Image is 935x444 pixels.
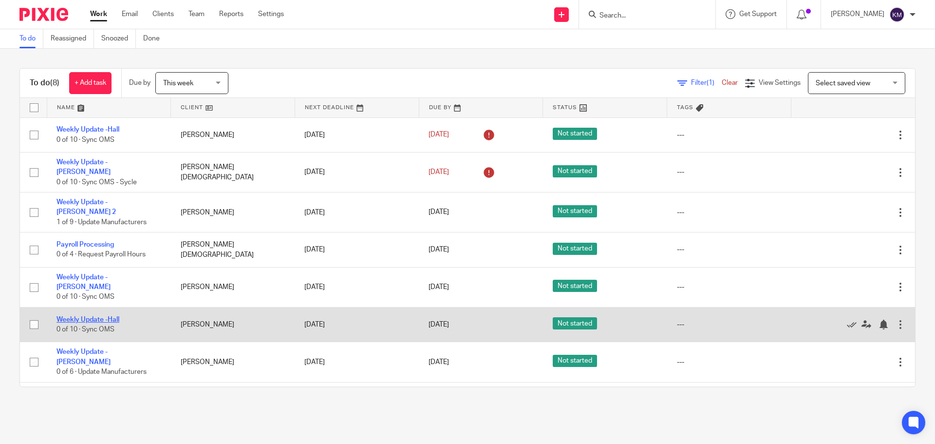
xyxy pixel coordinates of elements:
[553,243,597,255] span: Not started
[56,179,137,186] span: 0 of 10 · Sync OMS - Sycle
[677,208,782,217] div: ---
[677,357,782,367] div: ---
[56,219,147,226] span: 1 of 9 · Update Manufacturers
[171,117,295,152] td: [PERSON_NAME]
[847,320,861,329] a: Mark as done
[152,9,174,19] a: Clients
[101,29,136,48] a: Snoozed
[56,241,114,248] a: Payroll Processing
[831,9,884,19] p: [PERSON_NAME]
[429,209,449,216] span: [DATE]
[143,29,167,48] a: Done
[56,326,114,333] span: 0 of 10 · Sync OMS
[553,165,597,177] span: Not started
[295,382,419,422] td: [DATE]
[56,199,116,215] a: Weekly Update - [PERSON_NAME] 2
[598,12,686,20] input: Search
[295,117,419,152] td: [DATE]
[122,9,138,19] a: Email
[677,245,782,254] div: ---
[188,9,205,19] a: Team
[19,8,68,21] img: Pixie
[51,29,94,48] a: Reassigned
[429,246,449,253] span: [DATE]
[677,167,782,177] div: ---
[889,7,905,22] img: svg%3E
[56,136,114,143] span: 0 of 10 · Sync OMS
[295,193,419,232] td: [DATE]
[56,316,119,323] a: Weekly Update -Hall
[219,9,243,19] a: Reports
[553,355,597,367] span: Not started
[553,128,597,140] span: Not started
[171,152,295,192] td: [PERSON_NAME][DEMOGRAPHIC_DATA]
[171,382,295,422] td: [PERSON_NAME]
[677,130,782,140] div: ---
[56,368,147,375] span: 0 of 6 · Update Manufacturers
[19,29,43,48] a: To do
[677,320,782,329] div: ---
[258,9,284,19] a: Settings
[295,342,419,382] td: [DATE]
[56,348,111,365] a: Weekly Update - [PERSON_NAME]
[429,321,449,328] span: [DATE]
[553,280,597,292] span: Not started
[295,307,419,342] td: [DATE]
[171,342,295,382] td: [PERSON_NAME]
[816,80,870,87] span: Select saved view
[69,72,112,94] a: + Add task
[295,152,419,192] td: [DATE]
[56,126,119,133] a: Weekly Update -Hall
[553,205,597,217] span: Not started
[429,169,449,175] span: [DATE]
[56,274,111,290] a: Weekly Update - [PERSON_NAME]
[429,132,449,138] span: [DATE]
[30,78,59,88] h1: To do
[50,79,59,87] span: (8)
[707,79,714,86] span: (1)
[171,267,295,307] td: [PERSON_NAME]
[677,282,782,292] div: ---
[163,80,193,87] span: This week
[90,9,107,19] a: Work
[295,267,419,307] td: [DATE]
[429,284,449,290] span: [DATE]
[739,11,777,18] span: Get Support
[295,232,419,267] td: [DATE]
[677,105,693,110] span: Tags
[429,359,449,366] span: [DATE]
[56,294,114,301] span: 0 of 10 · Sync OMS
[56,251,146,258] span: 0 of 4 · Request Payroll Hours
[722,79,738,86] a: Clear
[691,79,722,86] span: Filter
[171,232,295,267] td: [PERSON_NAME][DEMOGRAPHIC_DATA]
[759,79,801,86] span: View Settings
[56,159,111,175] a: Weekly Update - [PERSON_NAME]
[171,307,295,342] td: [PERSON_NAME]
[171,193,295,232] td: [PERSON_NAME]
[129,78,150,88] p: Due by
[553,317,597,329] span: Not started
